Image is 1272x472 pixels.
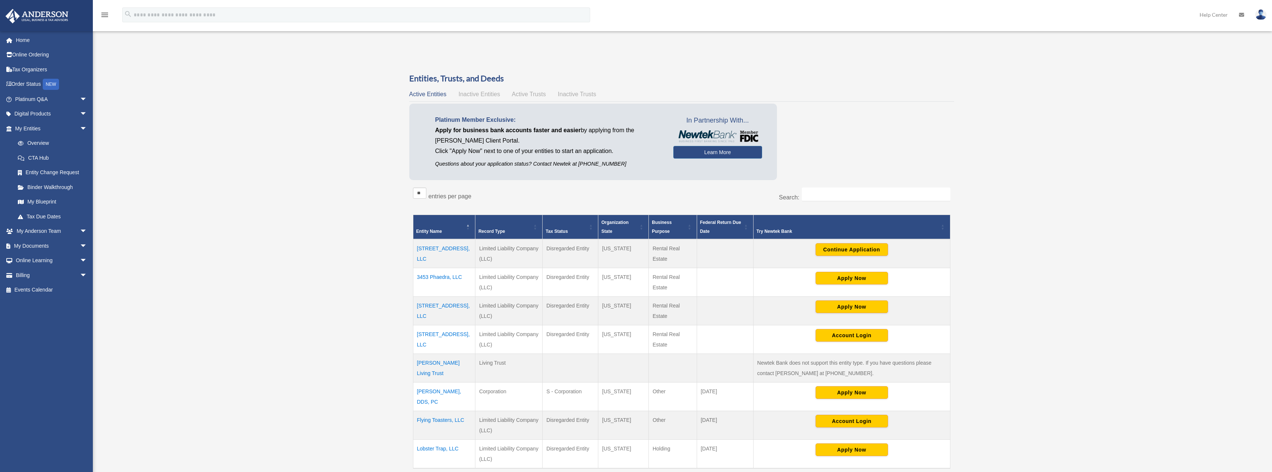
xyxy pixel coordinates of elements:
[5,62,98,77] a: Tax Organizers
[43,79,59,90] div: NEW
[80,92,95,107] span: arrow_drop_down
[5,92,98,107] a: Platinum Q&Aarrow_drop_down
[80,121,95,136] span: arrow_drop_down
[413,325,475,354] td: [STREET_ADDRESS], LLC
[649,268,697,297] td: Rental Real Estate
[558,91,596,97] span: Inactive Trusts
[5,48,98,62] a: Online Ordering
[100,10,109,19] i: menu
[649,411,697,440] td: Other
[697,440,753,469] td: [DATE]
[543,239,598,268] td: Disregarded Entity
[543,268,598,297] td: Disregarded Entity
[80,238,95,254] span: arrow_drop_down
[5,107,98,121] a: Digital Productsarrow_drop_down
[409,91,446,97] span: Active Entities
[649,215,697,240] th: Business Purpose: Activate to sort
[435,159,662,169] p: Questions about your application status? Contact Newtek at [PHONE_NUMBER]
[543,325,598,354] td: Disregarded Entity
[10,180,95,195] a: Binder Walkthrough
[475,411,543,440] td: Limited Liability Company (LLC)
[649,239,697,268] td: Rental Real Estate
[416,229,442,234] span: Entity Name
[649,297,697,325] td: Rental Real Estate
[475,268,543,297] td: Limited Liability Company (LLC)
[413,297,475,325] td: [STREET_ADDRESS], LLC
[673,115,762,127] span: In Partnership With...
[10,150,95,165] a: CTA Hub
[80,107,95,122] span: arrow_drop_down
[5,33,98,48] a: Home
[5,77,98,92] a: Order StatusNEW
[598,411,649,440] td: [US_STATE]
[546,229,568,234] span: Tax Status
[10,195,95,209] a: My Blueprint
[543,297,598,325] td: Disregarded Entity
[475,383,543,411] td: Corporation
[753,354,950,383] td: Newtek Bank does not support this entity type. If you have questions please contact [PERSON_NAME]...
[413,268,475,297] td: 3453 Phaedra, LLC
[80,224,95,239] span: arrow_drop_down
[435,115,662,125] p: Platinum Member Exclusive:
[677,130,758,142] img: NewtekBankLogoSM.png
[816,332,888,338] a: Account Login
[512,91,546,97] span: Active Trusts
[80,268,95,283] span: arrow_drop_down
[816,418,888,424] a: Account Login
[475,354,543,383] td: Living Trust
[649,325,697,354] td: Rental Real Estate
[598,325,649,354] td: [US_STATE]
[413,411,475,440] td: Flying Toasters, LLC
[816,386,888,399] button: Apply Now
[413,215,475,240] th: Entity Name: Activate to invert sorting
[409,73,954,84] h3: Entities, Trusts, and Deeds
[598,440,649,469] td: [US_STATE]
[816,272,888,284] button: Apply Now
[5,283,98,297] a: Events Calendar
[816,300,888,313] button: Apply Now
[543,215,598,240] th: Tax Status: Activate to sort
[697,383,753,411] td: [DATE]
[475,297,543,325] td: Limited Liability Company (LLC)
[475,325,543,354] td: Limited Liability Company (LLC)
[5,224,98,239] a: My Anderson Teamarrow_drop_down
[700,220,741,234] span: Federal Return Due Date
[10,165,95,180] a: Entity Change Request
[1255,9,1266,20] img: User Pic
[5,121,95,136] a: My Entitiesarrow_drop_down
[816,415,888,427] button: Account Login
[697,411,753,440] td: [DATE]
[697,215,753,240] th: Federal Return Due Date: Activate to sort
[543,411,598,440] td: Disregarded Entity
[816,329,888,342] button: Account Login
[475,215,543,240] th: Record Type: Activate to sort
[5,268,98,283] a: Billingarrow_drop_down
[753,215,950,240] th: Try Newtek Bank : Activate to sort
[816,443,888,456] button: Apply Now
[673,146,762,159] a: Learn More
[598,215,649,240] th: Organization State: Activate to sort
[779,194,799,201] label: Search:
[458,91,500,97] span: Inactive Entities
[435,146,662,156] p: Click "Apply Now" next to one of your entities to start an application.
[10,209,95,224] a: Tax Due Dates
[543,383,598,411] td: S - Corporation
[598,297,649,325] td: [US_STATE]
[598,239,649,268] td: [US_STATE]
[475,440,543,469] td: Limited Liability Company (LLC)
[3,9,71,23] img: Anderson Advisors Platinum Portal
[10,136,91,151] a: Overview
[757,227,939,236] div: Try Newtek Bank
[543,440,598,469] td: Disregarded Entity
[80,253,95,268] span: arrow_drop_down
[429,193,472,199] label: entries per page
[100,13,109,19] a: menu
[124,10,132,18] i: search
[5,253,98,268] a: Online Learningarrow_drop_down
[649,383,697,411] td: Other
[5,238,98,253] a: My Documentsarrow_drop_down
[435,125,662,146] p: by applying from the [PERSON_NAME] Client Portal.
[413,239,475,268] td: [STREET_ADDRESS], LLC
[652,220,671,234] span: Business Purpose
